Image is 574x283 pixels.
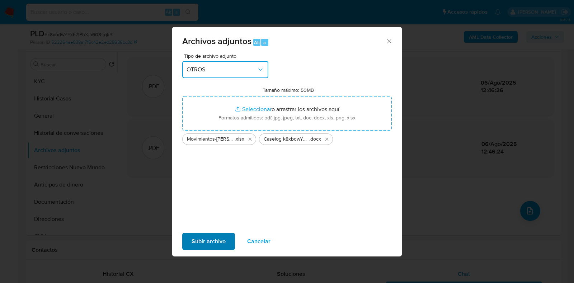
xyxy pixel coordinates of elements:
[238,233,280,250] button: Cancelar
[386,38,392,44] button: Cerrar
[254,39,260,46] span: Alt
[323,135,331,143] button: Eliminar Caselog k8xbdwYYxF7lPbXjb6084gkB_2025_07_17_19_20_47.docx
[247,234,270,249] span: Cancelar
[309,136,321,143] span: .docx
[192,234,226,249] span: Subir archivo
[184,53,270,58] span: Tipo de archivo adjunto
[187,66,257,73] span: OTROS
[182,233,235,250] button: Subir archivo
[263,87,314,93] label: Tamaño máximo: 50MB
[187,136,235,143] span: Movimientos-[PERSON_NAME]
[182,35,251,47] span: Archivos adjuntos
[235,136,244,143] span: .xlsx
[264,136,309,143] span: Caselog k8xbdwYYxF7lPbXjb6084gkB_2025_07_17_19_20_47
[246,135,254,143] button: Eliminar Movimientos-Aladdin- Paula Agostina Villarreal.xlsx
[182,131,392,145] ul: Archivos seleccionados
[263,39,266,46] span: a
[182,61,268,78] button: OTROS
